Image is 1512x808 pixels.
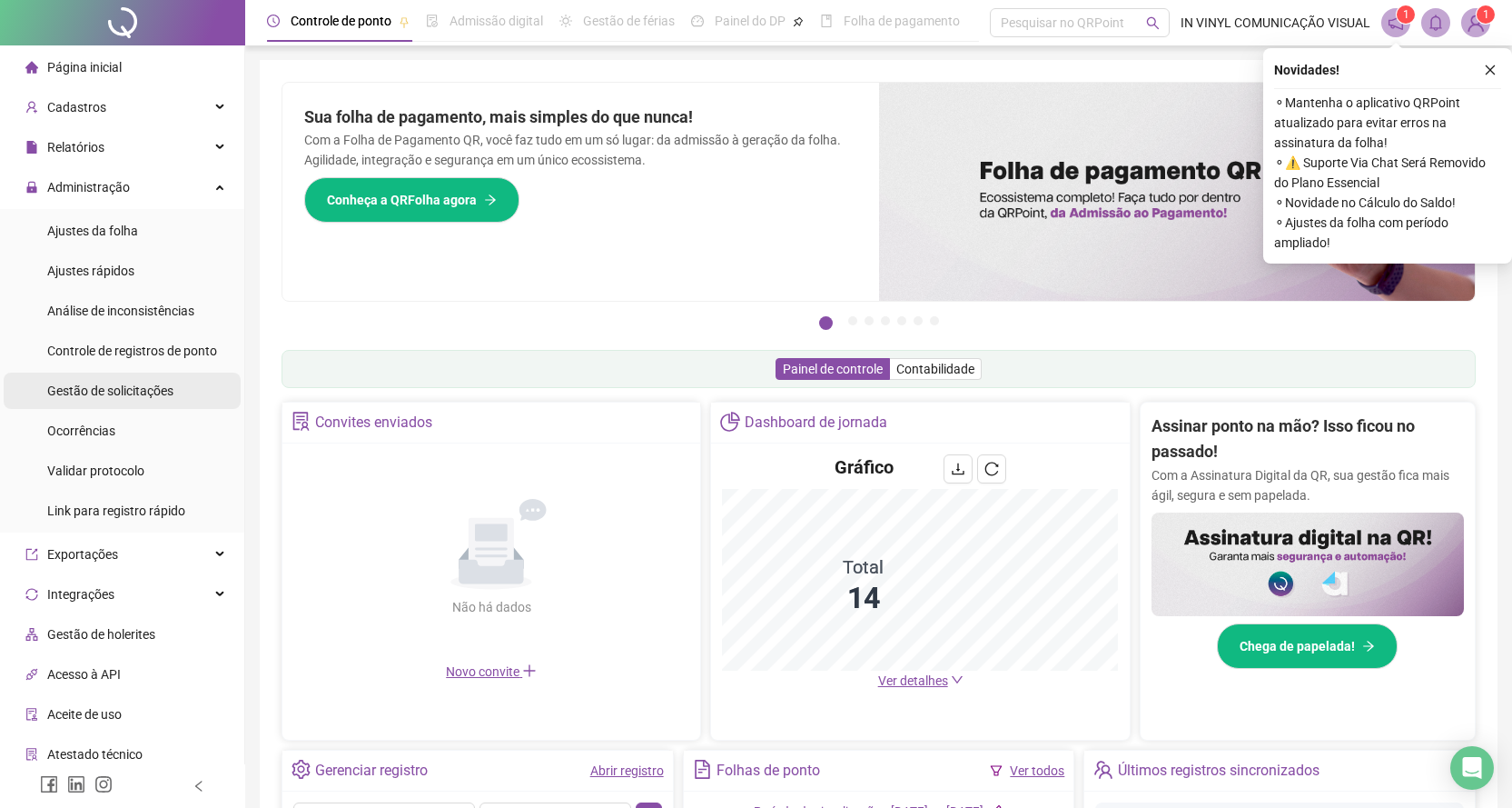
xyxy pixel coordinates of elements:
[47,424,115,438] span: Ocorrências
[715,14,786,28] span: Painel do DP
[25,628,38,641] span: apartment
[47,100,106,115] span: Cadastros
[1450,746,1494,790] div: Open Intercom Messenger
[47,547,118,562] span: Exportações
[1151,513,1464,617] img: banner%2F02c71560-61a6-44d4-94b9-c8ab97240462.png
[1477,5,1495,24] sup: Atualize o seu contato no menu Meus Dados
[484,194,497,206] span: arrow-right
[292,760,311,779] span: setting
[40,775,58,793] span: facebook
[693,760,712,779] span: file-text
[47,180,130,195] span: Administração
[1118,755,1319,786] div: Últimos registros sincronizados
[1151,465,1464,505] p: Com a Assinatura Digital da QR, sua gestão fica mais ágil, segura e sem papelada.
[25,101,38,114] span: user-add
[315,755,428,786] div: Gerenciar registro
[1151,414,1464,465] h2: Assinar ponto na mão? Isso ficou no passado!
[47,464,144,478] span: Validar protocolo
[25,61,38,74] span: home
[820,15,833,27] span: book
[879,83,1476,301] img: banner%2F8d14a306-6205-4263-8e5b-06e9a85ad873.png
[590,763,664,778] a: Abrir registro
[304,105,857,130] h2: Sua folha de pagamento, mais simples do que nunca!
[835,454,894,480] h4: Gráfico
[691,15,704,27] span: dashboard
[315,407,432,438] div: Convites enviados
[304,130,857,170] p: Com a Folha de Pagamento QR, você faz tudo em um só lugar: da admissão à geração da folha. Agilid...
[881,316,890,325] button: 4
[47,504,185,518] span: Link para registro rápido
[304,177,519,223] button: Conheça a QRFolha agora
[1274,213,1501,253] span: ⚬ Ajustes da folha com período ampliado!
[47,747,143,762] span: Atestado técnico
[193,780,205,793] span: left
[47,264,134,278] span: Ajustes rápidos
[745,407,887,438] div: Dashboard de jornada
[1274,193,1501,213] span: ⚬ Novidade no Cálculo do Saldo!
[291,14,391,28] span: Controle de ponto
[426,15,439,27] span: file-done
[984,462,999,476] span: reload
[1397,5,1415,24] sup: 1
[930,316,939,325] button: 7
[990,764,1003,777] span: filter
[1010,763,1064,778] a: Ver todos
[1217,623,1398,669] button: Chega de papelada!
[1483,8,1489,21] span: 1
[446,664,537,679] span: Novo convite
[716,755,820,786] div: Folhas de ponto
[47,344,217,358] span: Controle de registros de ponto
[47,627,155,642] span: Gestão de holerites
[1484,64,1497,76] span: close
[844,14,960,28] span: Folha de pagamento
[1362,640,1375,653] span: arrow-right
[783,362,883,376] span: Painel de controle
[1403,8,1409,21] span: 1
[25,141,38,154] span: file
[408,597,575,617] div: Não há dados
[47,587,114,602] span: Integrações
[793,16,804,27] span: pushpin
[67,775,85,793] span: linkedin
[559,15,572,27] span: sun
[94,775,113,793] span: instagram
[47,224,138,238] span: Ajustes da folha
[1093,760,1112,779] span: team
[47,60,122,75] span: Página inicial
[896,362,974,376] span: Contabilidade
[292,412,311,431] span: solution
[583,14,675,28] span: Gestão de férias
[47,384,173,398] span: Gestão de solicitações
[25,181,38,194] span: lock
[951,673,964,686] span: down
[47,140,104,155] span: Relatórios
[1274,153,1501,193] span: ⚬ ⚠️ Suporte Via Chat Será Removido do Plano Essencial
[25,668,38,681] span: api
[450,14,543,28] span: Admissão digital
[1240,636,1355,656] span: Chega de papelada!
[47,304,194,318] span: Análise de inconsistências
[951,462,965,476] span: download
[878,673,964,688] a: Ver detalhes down
[819,316,833,330] button: 1
[1146,16,1160,30] span: search
[47,667,121,682] span: Acesso à API
[914,316,923,325] button: 6
[327,190,477,210] span: Conheça a QRFolha agora
[1181,13,1370,33] span: IN VINYL COMUNICAÇÃO VISUAL
[25,548,38,561] span: export
[267,15,280,27] span: clock-circle
[1462,9,1489,36] img: 6668
[720,412,739,431] span: pie-chart
[1388,15,1404,31] span: notification
[399,16,410,27] span: pushpin
[1428,15,1444,31] span: bell
[1274,93,1501,153] span: ⚬ Mantenha o aplicativo QRPoint atualizado para evitar erros na assinatura da folha!
[25,588,38,601] span: sync
[25,748,38,761] span: solution
[47,707,122,722] span: Aceite de uso
[1274,60,1339,80] span: Novidades !
[878,673,948,688] span: Ver detalhes
[522,663,537,678] span: plus
[848,316,857,325] button: 2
